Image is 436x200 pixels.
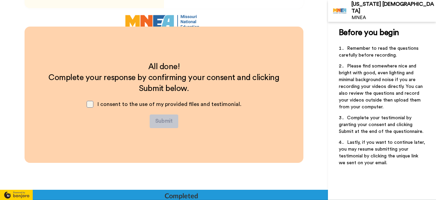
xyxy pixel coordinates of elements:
[351,1,436,14] div: [US_STATE] [DEMOGRAPHIC_DATA]
[339,140,426,165] span: Lastly, if you want to continue later, you may resume submitting your testimonial by clicking the...
[332,3,348,19] img: Profile Image
[351,15,436,21] div: MNEA
[150,114,178,128] button: Submit
[339,29,399,37] span: Before you begin
[339,46,420,58] span: Remember to read the questions carefully before recording.
[97,102,241,107] span: I consent to the use of my provided files and testimonial.
[48,74,281,93] span: Complete your response by confirming your consent and clicking Submit below.
[148,63,180,71] span: All done!
[339,116,423,134] span: Complete your testimonial by granting your consent and clicking Submit at the end of the question...
[339,64,424,109] span: Please find somewhere nice and bright with good, even lighting and minimal background noise if yo...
